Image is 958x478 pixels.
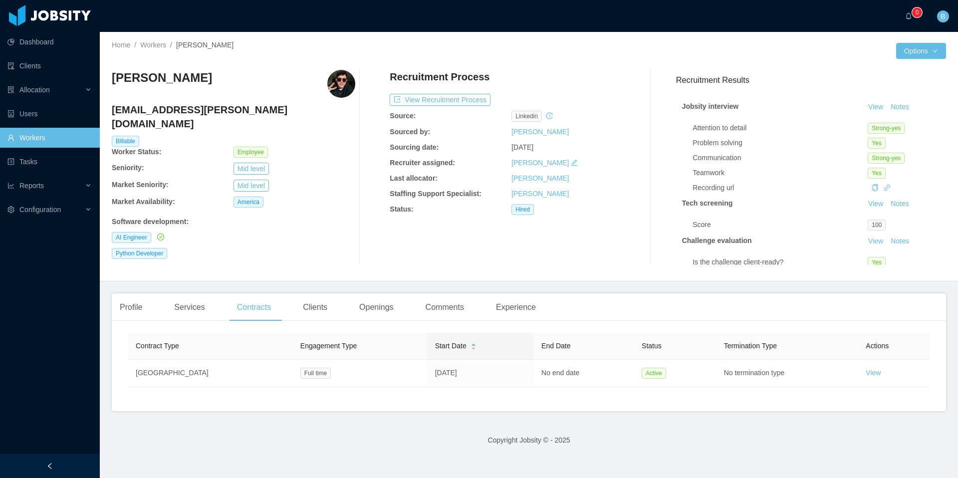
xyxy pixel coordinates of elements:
span: America [234,197,263,208]
a: icon: pie-chartDashboard [7,32,92,52]
button: Optionsicon: down [896,43,946,59]
div: Openings [351,293,402,321]
i: icon: caret-up [471,342,476,345]
a: View [865,237,887,245]
span: Configuration [19,206,61,214]
b: Seniority: [112,164,144,172]
span: Full time [300,368,331,379]
div: Copy [872,183,879,193]
div: Profile [112,293,150,321]
span: Yes [868,138,886,149]
div: Recording url [693,183,868,193]
a: Workers [140,41,166,49]
div: Teamwork [693,168,868,178]
a: Home [112,41,130,49]
b: Status: [390,205,413,213]
b: Worker Status: [112,148,161,156]
div: Clients [295,293,335,321]
span: Active [642,368,666,379]
footer: Copyright Jobsity © - 2025 [100,423,958,458]
button: Mid level [234,180,269,192]
a: [PERSON_NAME] [511,128,569,136]
div: Services [166,293,213,321]
b: Source: [390,112,416,120]
span: End Date [541,342,570,350]
span: Status [642,342,662,350]
i: icon: caret-down [471,346,476,349]
b: Recruiter assigned: [390,159,455,167]
td: [DATE] [427,360,533,387]
span: 100 [868,220,886,231]
h3: Recruitment Results [676,74,946,86]
span: Billable [112,136,139,147]
button: Notes [887,101,913,113]
span: [PERSON_NAME] [176,41,234,49]
div: Contracts [229,293,279,321]
span: / [134,41,136,49]
span: Employee [234,147,268,158]
span: Python Developer [112,248,167,259]
strong: Challenge evaluation [682,237,752,244]
sup: 0 [912,7,922,17]
div: Comments [418,293,472,321]
a: icon: auditClients [7,56,92,76]
b: Market Availability: [112,198,175,206]
span: [DATE] [511,143,533,151]
a: icon: robotUsers [7,104,92,124]
a: View [865,103,887,111]
i: icon: edit [571,159,578,166]
h3: [PERSON_NAME] [112,70,212,86]
button: Mid level [234,163,269,175]
button: Notes [887,198,913,210]
a: View [866,369,881,377]
span: Yes [868,168,886,179]
div: Sort [471,342,477,349]
span: Engagement Type [300,342,357,350]
span: Hired [511,204,534,215]
div: Problem solving [693,138,868,148]
strong: Tech screening [682,199,733,207]
div: Is the challenge client-ready? [693,257,868,267]
i: icon: check-circle [157,234,164,240]
a: icon: check-circle [155,233,164,241]
span: Reports [19,182,44,190]
strong: Jobsity interview [682,102,739,110]
span: linkedin [511,111,542,122]
td: No end date [533,360,634,387]
b: Market Seniority: [112,181,169,189]
b: Software development : [112,218,189,226]
span: / [170,41,172,49]
a: icon: exportView Recruitment Process [390,96,490,104]
i: icon: bell [905,12,912,19]
h4: Recruitment Process [390,70,489,84]
div: Experience [488,293,544,321]
h4: [EMAIL_ADDRESS][PERSON_NAME][DOMAIN_NAME] [112,103,355,131]
td: No termination type [716,360,858,387]
span: Strong-yes [868,153,905,164]
button: icon: exportView Recruitment Process [390,94,490,106]
a: icon: link [884,184,891,192]
b: Sourcing date: [390,143,439,151]
span: Allocation [19,86,50,94]
div: Communication [693,153,868,163]
button: Notes [887,236,913,247]
a: [PERSON_NAME] [511,190,569,198]
a: View [865,200,887,208]
i: icon: history [546,112,553,119]
i: icon: solution [7,86,14,93]
span: Strong-yes [868,123,905,134]
b: Staffing Support Specialist: [390,190,481,198]
a: icon: userWorkers [7,128,92,148]
i: icon: link [884,184,891,191]
i: icon: copy [872,184,879,191]
span: Actions [866,342,889,350]
b: Sourced by: [390,128,430,136]
div: Attention to detail [693,123,868,133]
span: Contract Type [136,342,179,350]
a: icon: profileTasks [7,152,92,172]
a: [PERSON_NAME] [511,159,569,167]
a: [PERSON_NAME] [511,174,569,182]
b: Last allocator: [390,174,438,182]
span: Termination Type [724,342,777,350]
img: 7077f40f-cc67-4bac-82db-6f86b8541bf2_68824eef92a67-400w.png [327,70,355,98]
